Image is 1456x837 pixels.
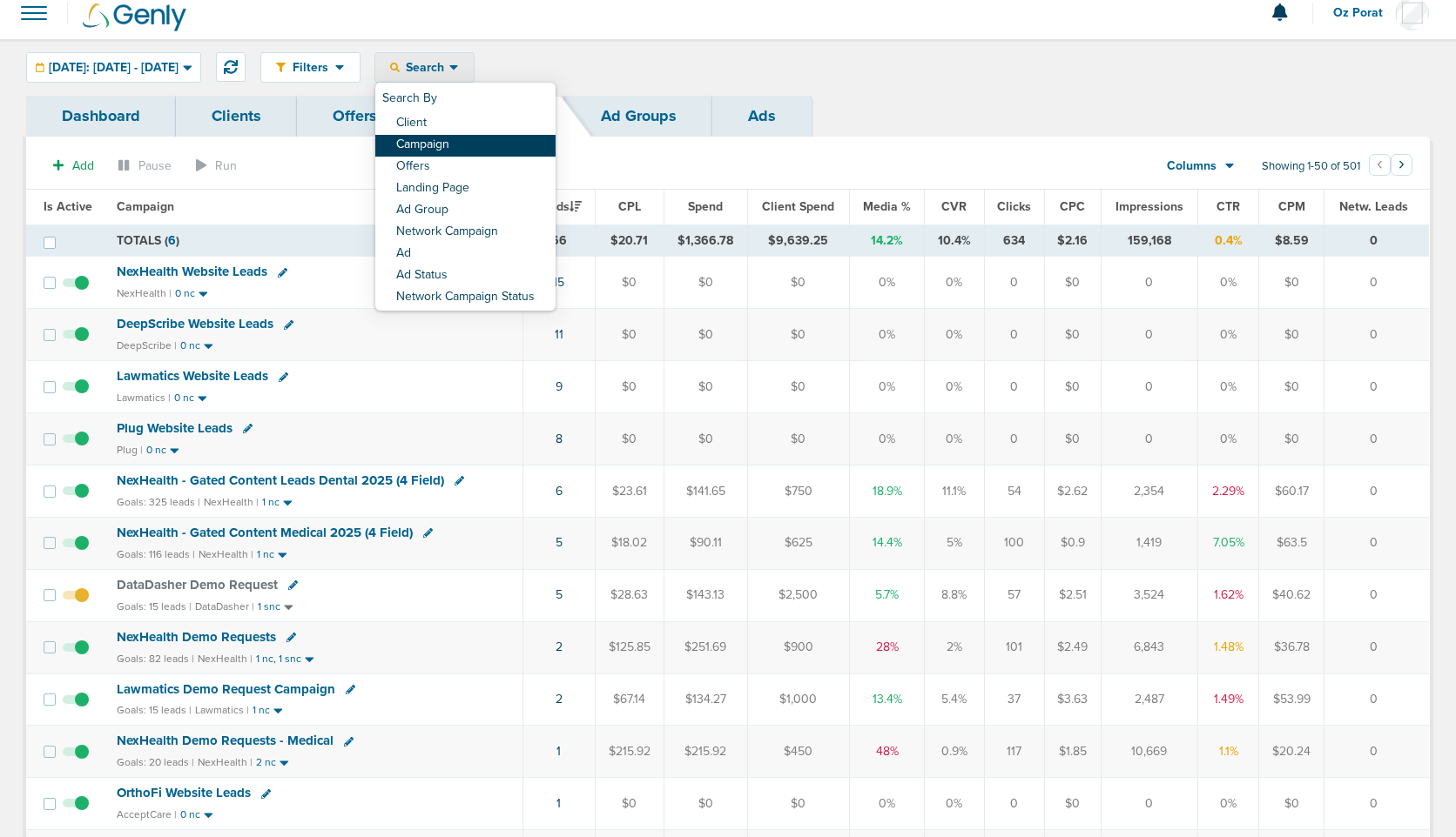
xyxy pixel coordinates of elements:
td: 14.4% [849,517,925,569]
td: 101 [984,621,1044,673]
td: $0 [1044,778,1101,830]
td: 2.29% [1198,465,1259,517]
td: $3.63 [1044,673,1101,726]
td: 2% [925,621,984,673]
td: $1,000 [748,673,850,726]
span: CTR [1217,199,1240,214]
span: Netw. Leads [1339,199,1408,214]
td: $125.85 [595,621,664,673]
td: $2.16 [1044,224,1101,257]
a: Client [375,113,556,135]
small: Goals: 325 leads | [117,496,200,509]
td: $0 [595,257,664,309]
small: NexHealth | [198,653,253,665]
td: $251.69 [664,621,747,673]
span: NexHealth - Gated Content Medical 2025 (4 Field) [117,525,413,540]
button: Add [44,153,104,178]
td: 0 [1101,257,1197,309]
td: 0 [1324,517,1429,569]
td: 0 [1324,778,1429,830]
small: Lawmatics | [195,704,249,716]
td: $0 [664,257,747,309]
td: 11.1% [925,465,984,517]
td: 5.7% [849,569,925,621]
a: Ad Groups [565,96,712,137]
a: 11 [555,327,563,342]
td: $0 [664,413,747,465]
td: 0 [1101,361,1197,413]
td: 2,487 [1101,673,1197,726]
a: Dashboard [26,96,176,137]
small: NexHealth | [204,496,259,508]
span: OrthoFi Website Leads [117,785,251,800]
span: Impressions [1116,199,1183,214]
img: Genly [83,3,186,31]
span: Is Active [44,199,92,214]
span: Campaign [117,199,174,214]
span: Spend [688,199,723,214]
span: Filters [286,60,335,75]
td: $53.99 [1259,673,1325,726]
small: Lawmatics | [117,392,171,404]
td: $0 [664,361,747,413]
td: $0 [595,778,664,830]
td: 0% [849,778,925,830]
span: CPM [1278,199,1305,214]
td: $625 [748,517,850,569]
small: 1 nc [262,496,280,509]
small: 1 nc, 1 snc [256,653,301,666]
small: Goals: 15 leads | [117,704,192,717]
td: 0 [1101,778,1197,830]
td: 0% [925,778,984,830]
td: $0 [1044,361,1101,413]
td: 1,419 [1101,517,1197,569]
td: 0 [1324,361,1429,413]
td: 0% [849,361,925,413]
td: 66 [522,224,595,257]
a: Campaigns [413,96,565,137]
span: Clicks [997,199,1031,214]
td: $0 [748,309,850,361]
td: 0 [1324,621,1429,673]
a: 2 [556,692,563,706]
td: 5.4% [925,673,984,726]
td: 57 [984,569,1044,621]
td: $2.49 [1044,621,1101,673]
td: 0 [984,413,1044,465]
span: Media % [863,199,911,214]
td: 48% [849,726,925,778]
small: NexHealth | [198,756,253,768]
td: $40.62 [1259,569,1325,621]
span: Leads [536,199,582,214]
span: Search [400,60,449,75]
ul: Pagination [1369,157,1412,177]
small: 0 nc [180,339,200,352]
td: 0 [984,778,1044,830]
td: $0 [1259,257,1325,309]
td: 0% [849,413,925,465]
td: $67.14 [595,673,664,726]
td: $90.11 [664,517,747,569]
small: 1 snc [258,600,280,613]
span: DataDasher Demo Request [117,577,278,593]
td: 7.05% [1198,517,1259,569]
td: 10,669 [1101,726,1197,778]
td: 159,168 [1101,224,1197,257]
td: 3,524 [1101,569,1197,621]
td: $900 [748,621,850,673]
a: 2 [556,639,563,654]
td: $0.9 [1044,517,1101,569]
td: $0 [1044,413,1101,465]
a: Network Campaign [375,222,556,244]
a: 6 [556,484,563,499]
td: 14.2% [849,224,925,257]
span: CPC [1060,199,1085,214]
a: 8 [556,432,563,446]
a: 5 [556,587,563,602]
small: 1 nc [257,548,274,561]
td: 0 [1101,413,1197,465]
td: 0 [984,309,1044,361]
td: $9,639.25 [748,224,850,257]
td: $0 [595,361,664,413]
td: 0 [1324,224,1429,257]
